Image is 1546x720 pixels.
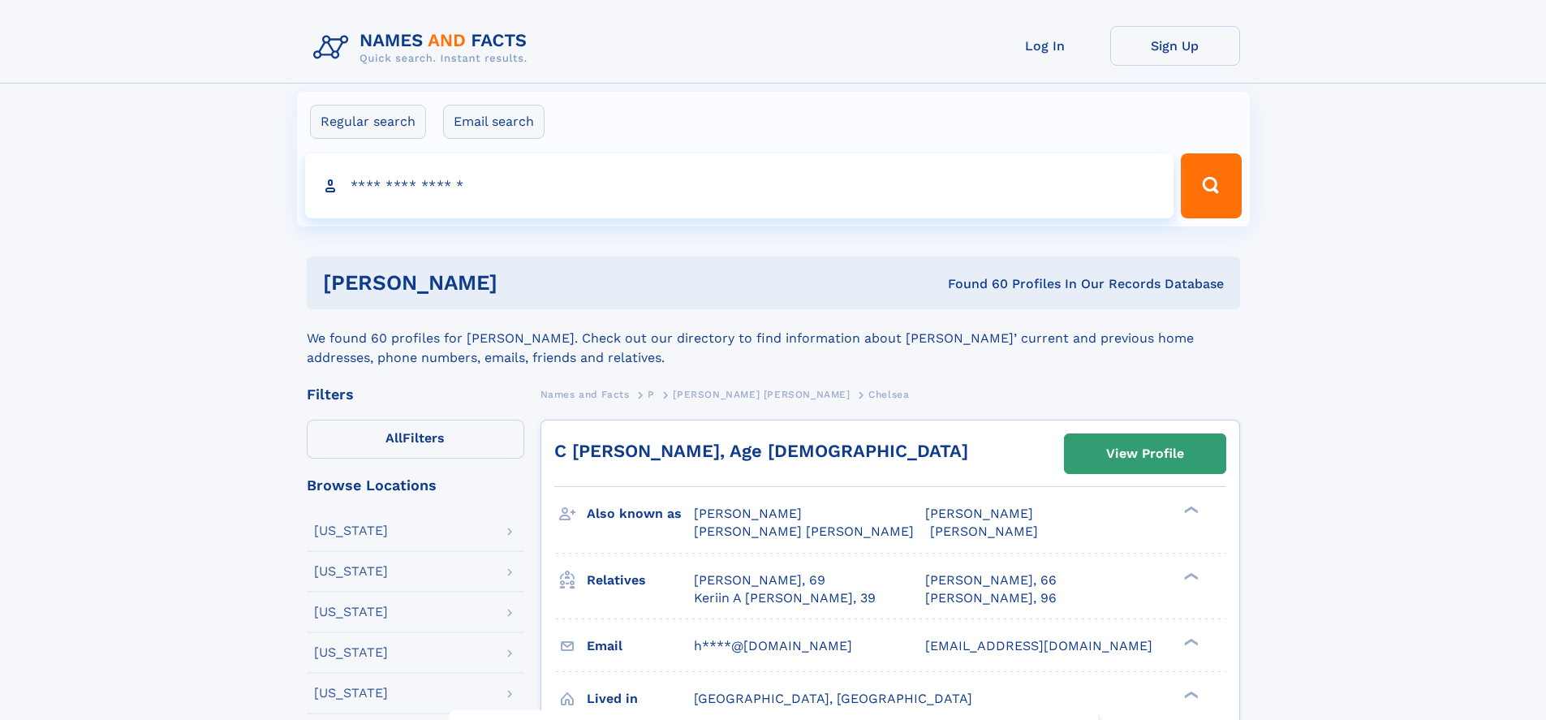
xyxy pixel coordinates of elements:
label: Regular search [310,105,426,139]
div: [US_STATE] [314,524,388,537]
span: [PERSON_NAME] [925,506,1033,521]
span: Chelsea [868,389,909,400]
span: [EMAIL_ADDRESS][DOMAIN_NAME] [925,638,1152,653]
div: Found 60 Profiles In Our Records Database [722,275,1224,293]
div: ❯ [1180,571,1199,581]
h3: Relatives [587,567,694,594]
span: P [648,389,655,400]
a: Sign Up [1110,26,1240,66]
input: search input [305,153,1174,218]
a: [PERSON_NAME], 96 [925,589,1057,607]
img: Logo Names and Facts [307,26,540,70]
div: [US_STATE] [314,606,388,619]
a: View Profile [1065,434,1225,473]
div: Filters [307,387,524,402]
a: Log In [980,26,1110,66]
div: [US_STATE] [314,646,388,659]
span: [GEOGRAPHIC_DATA], [GEOGRAPHIC_DATA] [694,691,972,706]
a: Names and Facts [540,384,630,404]
h1: [PERSON_NAME] [323,273,723,293]
div: [US_STATE] [314,687,388,700]
a: [PERSON_NAME], 69 [694,571,825,589]
div: ❯ [1180,689,1199,700]
span: All [385,430,403,446]
label: Email search [443,105,545,139]
div: Browse Locations [307,478,524,493]
a: Keriin A [PERSON_NAME], 39 [694,589,876,607]
a: [PERSON_NAME], 66 [925,571,1057,589]
div: [US_STATE] [314,565,388,578]
span: [PERSON_NAME] [PERSON_NAME] [694,524,914,539]
div: ❯ [1180,636,1199,647]
span: [PERSON_NAME] [930,524,1038,539]
h3: Lived in [587,685,694,713]
div: View Profile [1106,435,1184,472]
a: [PERSON_NAME] [PERSON_NAME] [673,384,850,404]
h3: Email [587,632,694,660]
h3: Also known as [587,500,694,528]
div: We found 60 profiles for [PERSON_NAME]. Check out our directory to find information about [PERSON... [307,309,1240,368]
button: Search Button [1181,153,1241,218]
label: Filters [307,420,524,459]
a: P [648,384,655,404]
span: [PERSON_NAME] [694,506,802,521]
span: [PERSON_NAME] [PERSON_NAME] [673,389,850,400]
div: ❯ [1180,505,1199,515]
a: C [PERSON_NAME], Age [DEMOGRAPHIC_DATA] [554,441,968,461]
